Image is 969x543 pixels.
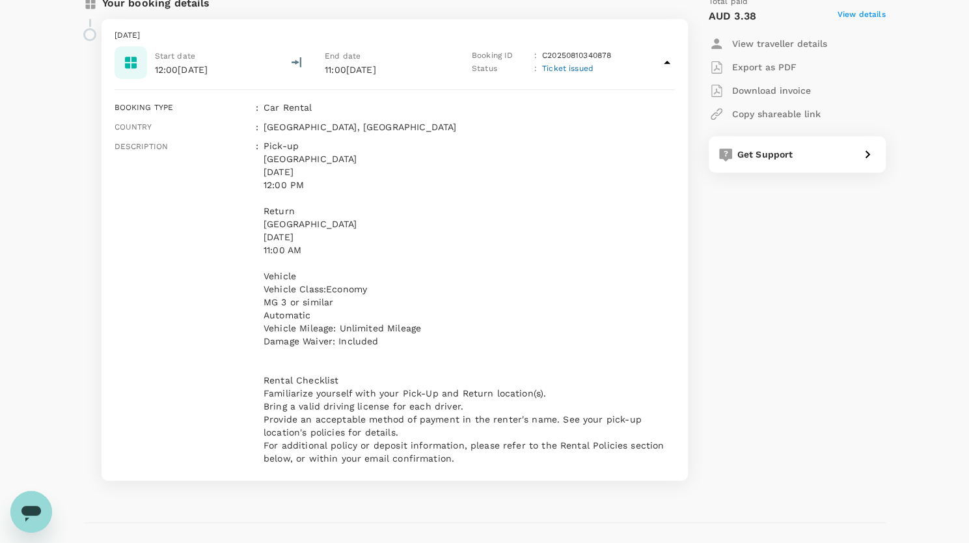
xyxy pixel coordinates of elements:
span: Start date [155,51,196,61]
p: AUD 3.38 [709,8,756,24]
button: Download invoice [709,79,811,102]
p: : [534,49,537,63]
button: Export as PDF [709,55,797,79]
span: Description [115,142,169,151]
p: Export as PDF [732,61,797,74]
p: car Rental [264,101,675,114]
button: View traveller details [709,32,827,55]
p: C20250810340878 [542,49,611,63]
p: View traveller details [732,37,827,50]
span: Country [115,122,152,132]
p: Pick-up [GEOGRAPHIC_DATA] [DATE] 12:00 PM Return [GEOGRAPHIC_DATA] [DATE] 11:00 AM Vehicle Vehicl... [264,139,675,465]
span: View details [838,8,886,24]
p: : [534,63,537,76]
p: 12:00[DATE] [155,63,208,76]
iframe: Button to launch messaging window [10,491,52,533]
div: : [251,134,258,465]
p: Booking ID [472,49,529,63]
p: [GEOGRAPHIC_DATA], [GEOGRAPHIC_DATA] [264,120,675,133]
div: : [251,115,258,133]
span: Get Support [737,149,793,160]
p: Copy shareable link [732,107,821,120]
p: [DATE] [115,29,675,42]
div: : [251,96,258,114]
p: Download invoice [732,84,811,97]
button: Copy shareable link [709,102,821,126]
span: Ticket issued [542,64,594,73]
p: 11:00[DATE] [325,63,448,76]
span: End date [325,51,361,61]
span: Booking type [115,103,174,112]
p: Status [472,63,529,76]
